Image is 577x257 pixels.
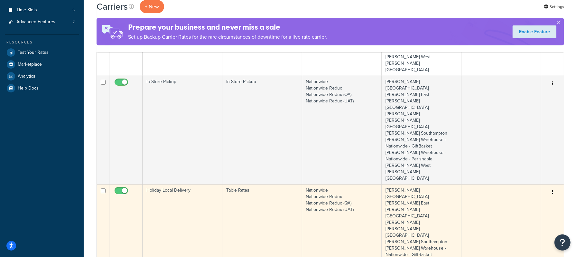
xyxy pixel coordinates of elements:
[18,62,42,67] span: Marketplace
[382,76,461,184] td: [PERSON_NAME] [GEOGRAPHIC_DATA] [PERSON_NAME] East [PERSON_NAME] [GEOGRAPHIC_DATA][PERSON_NAME] [...
[513,25,556,38] a: Enable Feature
[5,4,79,16] li: Time Slots
[18,86,39,91] span: Help Docs
[5,82,79,94] a: Help Docs
[5,71,79,82] a: Analytics
[5,16,79,28] li: Advanced Features
[544,2,564,11] a: Settings
[128,33,327,42] p: Set up Backup Carrier Rates for the rare circumstances of downtime for a live rate carrier.
[97,0,128,13] h1: Carriers
[72,7,75,13] span: 5
[5,47,79,58] a: Test Your Rates
[18,50,49,55] span: Test Your Rates
[5,40,79,45] div: Resources
[16,19,55,25] span: Advanced Features
[302,76,382,184] td: Nationwide Nationwide Redux Nationwide Redux (QA) Nationwide Redux (UAT)
[73,19,75,25] span: 7
[5,16,79,28] a: Advanced Features 7
[16,7,37,13] span: Time Slots
[18,74,35,79] span: Analytics
[143,76,222,184] td: In-Store Pickup
[222,76,302,184] td: In-Store Pickup
[5,4,79,16] a: Time Slots 5
[97,18,128,45] img: ad-rules-rateshop-fe6ec290ccb7230408bd80ed9643f0289d75e0ffd9eb532fc0e269fcd187b520.png
[554,234,571,251] button: Open Resource Center
[5,59,79,70] a: Marketplace
[128,22,327,33] h4: Prepare your business and never miss a sale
